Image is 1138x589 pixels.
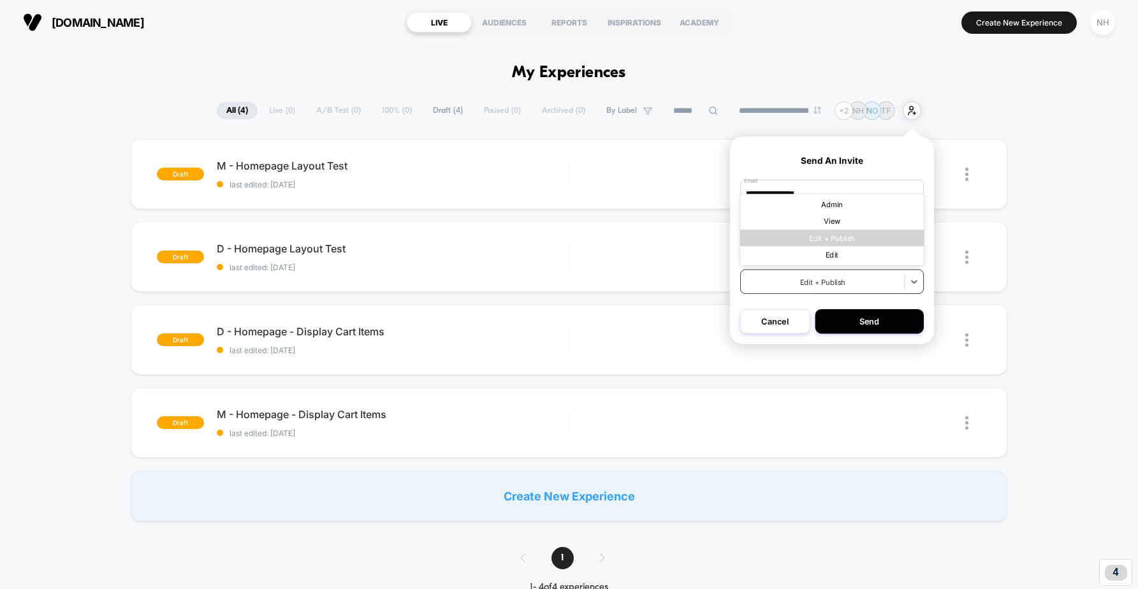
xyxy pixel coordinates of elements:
img: end [813,106,821,114]
div: REPORTS [537,12,602,33]
span: D - Homepage - Display Cart Items [217,325,568,338]
span: 1 [551,547,574,569]
div: Edit [740,247,924,263]
span: draft [157,251,204,263]
div: Current time [398,303,428,317]
img: close [965,333,968,347]
img: Visually logo [23,13,42,32]
button: [DOMAIN_NAME] [19,12,148,33]
span: draft [157,168,204,180]
span: last edited: [DATE] [217,428,568,438]
img: close [965,251,968,264]
img: close [965,168,968,181]
button: Cancel [740,309,810,333]
div: + 2 [835,101,853,120]
div: Admin [740,196,924,212]
button: Send [815,309,924,333]
span: All ( 4 ) [217,102,258,119]
span: last edited: [DATE] [217,345,568,355]
div: INSPIRATIONS [602,12,667,33]
p: NH [852,106,864,115]
input: Seek [10,282,573,294]
span: Draft ( 4 ) [423,102,472,119]
button: Play, NEW DEMO 2025-VEED.mp4 [275,148,305,178]
div: Edit + Publish [740,229,924,246]
button: Play, NEW DEMO 2025-VEED.mp4 [6,300,27,320]
span: M - Homepage Layout Test [217,159,568,172]
div: ACADEMY [667,12,732,33]
input: Volume [488,304,527,316]
div: LIVE [407,12,472,33]
span: last edited: [DATE] [217,263,568,272]
div: View [740,213,924,229]
div: NH [1090,10,1115,35]
span: D - Homepage Layout Test [217,242,568,255]
div: AUDIENCES [472,12,537,33]
span: [DOMAIN_NAME] [52,16,144,29]
span: M - Homepage - Display Cart Items [217,408,568,421]
div: Create New Experience [131,470,1007,521]
h1: My Experiences [512,64,626,82]
span: last edited: [DATE] [217,180,568,189]
img: close [965,416,968,430]
span: draft [157,416,204,429]
div: Duration [430,303,463,317]
span: By Label [606,106,637,115]
span: draft [157,333,204,346]
p: Send An Invite [740,156,924,166]
p: TF [881,106,891,115]
button: Create New Experience [961,11,1077,34]
button: NH [1086,10,1119,36]
p: NO [866,106,878,115]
